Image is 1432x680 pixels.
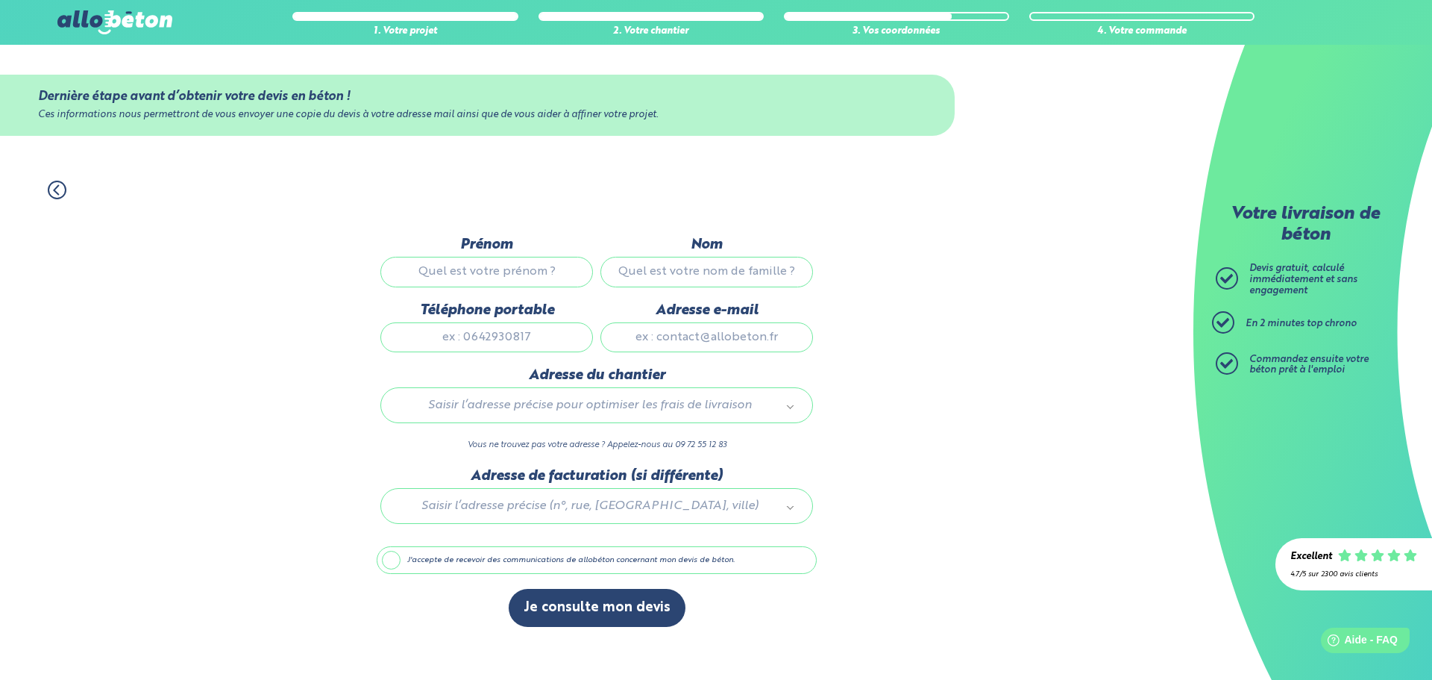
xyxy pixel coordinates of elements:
[38,110,917,121] div: Ces informations nous permettront de vous envoyer une copie du devis à votre adresse mail ainsi q...
[509,589,685,627] button: Je consulte mon devis
[600,237,813,253] label: Nom
[38,90,917,104] div: Dernière étape avant d’obtenir votre devis en béton !
[600,257,813,287] input: Quel est votre nom de famille ?
[600,302,813,319] label: Adresse e-mail
[380,257,593,287] input: Quel est votre prénom ?
[1029,26,1254,37] div: 4. Votre commande
[380,367,813,384] label: Adresse du chantier
[1246,319,1357,328] span: En 2 minutes top chrono
[1290,570,1417,578] div: 4.7/5 sur 2300 avis clients
[396,396,797,415] a: Saisir l’adresse précise pour optimiser les frais de livraison
[402,396,778,415] span: Saisir l’adresse précise pour optimiser les frais de livraison
[1290,552,1332,563] div: Excellent
[1299,622,1416,664] iframe: Help widget launcher
[784,26,1009,37] div: 3. Vos coordonnées
[57,10,172,34] img: allobéton
[1249,263,1357,295] span: Devis gratuit, calculé immédiatement et sans engagement
[538,26,764,37] div: 2. Votre chantier
[1219,205,1391,246] p: Votre livraison de béton
[1249,355,1369,375] span: Commandez ensuite votre béton prêt à l'emploi
[380,302,593,319] label: Téléphone portable
[292,26,518,37] div: 1. Votre projet
[377,546,817,575] label: J'accepte de recevoir des communications de allobéton concernant mon devis de béton.
[600,322,813,352] input: ex : contact@allobeton.fr
[380,322,593,352] input: ex : 0642930817
[380,438,813,452] p: Vous ne trouvez pas votre adresse ? Appelez-nous au 09 72 55 12 83
[380,237,593,253] label: Prénom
